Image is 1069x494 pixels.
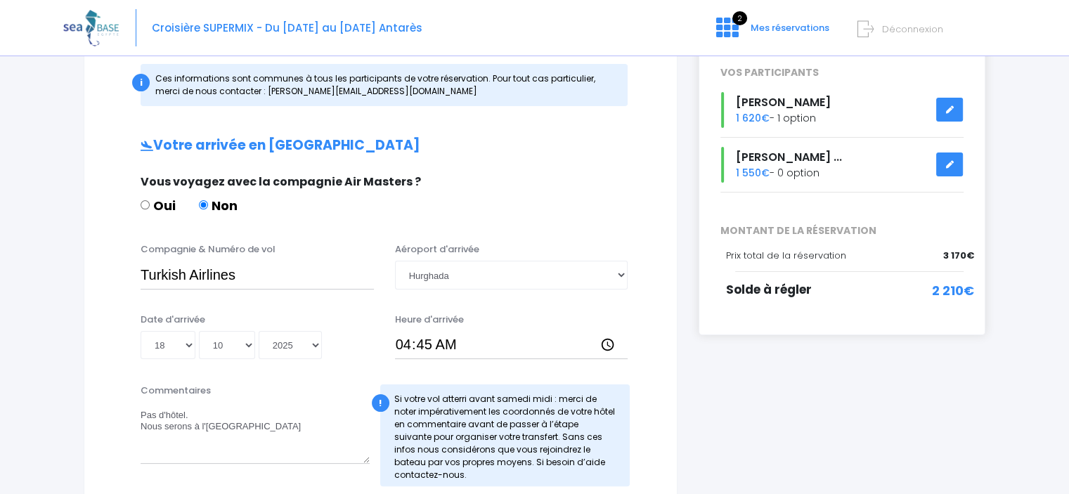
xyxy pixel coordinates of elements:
span: 1 620€ [736,111,770,125]
textarea: Pas d'hôtel. Nous serons à l'[GEOGRAPHIC_DATA] [141,402,370,464]
label: Compagnie & Numéro de vol [141,242,276,256]
span: Vous voyagez avec la compagnie Air Masters ? [141,174,421,190]
span: 2 210€ [932,281,974,300]
div: VOS PARTICIPANTS [710,65,974,80]
div: i [132,74,150,91]
a: 2 Mes réservations [705,26,838,39]
span: Croisière SUPERMIX - Du [DATE] au [DATE] Antarès [152,20,422,35]
span: [PERSON_NAME] [736,94,831,110]
label: Oui [141,196,176,215]
div: Si votre vol atterri avant samedi midi : merci de noter impérativement les coordonnés de votre hô... [380,384,630,486]
span: [PERSON_NAME] ... [736,149,842,165]
div: Ces informations sont communes à tous les participants de votre réservation. Pour tout cas partic... [141,64,628,106]
h2: Votre arrivée en [GEOGRAPHIC_DATA] [112,138,649,154]
div: - 0 option [710,147,974,183]
label: Date d'arrivée [141,313,205,327]
span: 2 [732,11,747,25]
span: Prix total de la réservation [726,249,846,262]
label: Aéroport d'arrivée [395,242,479,256]
label: Non [199,196,238,215]
span: MONTANT DE LA RÉSERVATION [710,223,974,238]
span: Déconnexion [882,22,943,36]
input: Oui [141,200,150,209]
span: 1 550€ [736,166,770,180]
label: Commentaires [141,384,211,398]
div: - 1 option [710,92,974,128]
span: 3 170€ [943,249,974,263]
label: Heure d'arrivée [395,313,464,327]
input: Non [199,200,208,209]
span: Solde à régler [726,281,812,298]
div: ! [372,394,389,412]
span: Mes réservations [751,21,829,34]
